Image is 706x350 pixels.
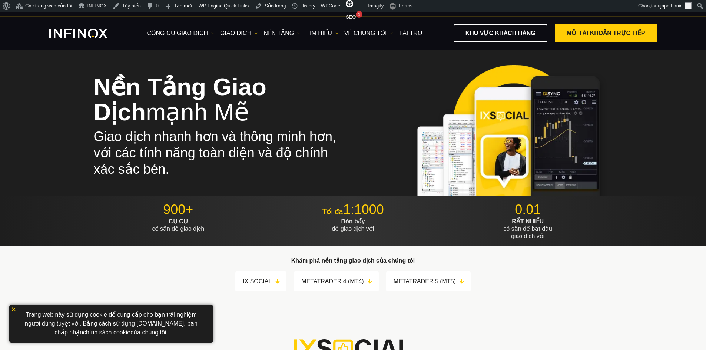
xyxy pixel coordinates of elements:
[13,309,209,339] p: Trang web này sử dụng cookie để cung cấp cho bạn trải nghiệm người dùng tuyệt vời. Bằng cách sử d...
[512,218,544,224] strong: RẤT NHIỀU
[268,201,438,218] p: 1:1000
[454,24,547,42] a: KHU VỰC KHÁCH HÀNG
[306,29,339,38] a: Tìm hiểu
[291,257,415,264] strong: Khám phá nền tảng giao dịch của chúng tôi
[263,29,301,38] a: NỀN TẢNG
[394,276,471,287] a: METATRADER 5 (MT5)
[443,201,613,218] p: 0.01
[94,74,343,125] h1: mạnh mẽ
[443,218,613,240] p: có sẵn để bắt đầu giao dịch với
[399,29,423,38] a: Tài trợ
[94,129,343,177] h2: Giao dịch nhanh hơn và thông minh hơn, với các tính năng toàn diện và độ chính xác sắc bén.
[11,307,16,312] img: yellow close icon
[555,24,657,42] a: MỞ TÀI KHOẢN TRỰC TIẾP
[94,218,263,233] p: có sẵn để giao dịch
[344,29,394,38] a: VỀ CHÚNG TÔI
[243,276,286,287] a: IX SOCIAL
[322,207,343,216] span: Tối đa
[169,218,188,224] strong: CỤ CỤ
[49,29,125,38] a: INFINOX Logo
[651,3,683,9] span: tanujapathania
[220,29,258,38] a: GIAO DỊCH
[83,329,130,336] a: chính sách cookie
[94,73,266,126] strong: Nền tảng giao dịch
[341,218,365,224] strong: Đòn bẩy
[268,218,438,233] p: để giao dịch với
[301,276,378,287] a: METATRADER 4 (MT4)
[356,11,362,18] div: 9
[147,29,215,38] a: công cụ giao dịch
[94,201,263,218] p: 900+
[346,14,356,20] span: SEO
